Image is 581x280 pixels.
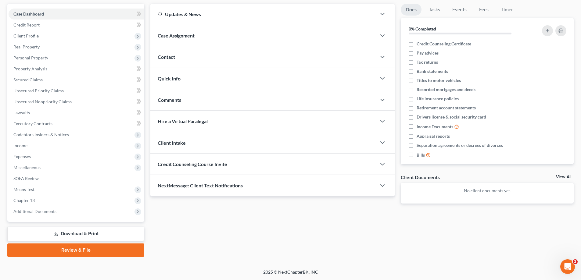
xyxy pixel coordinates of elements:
span: Client Intake [158,140,186,146]
span: Case Assignment [158,33,195,38]
span: Credit Counseling Course Invite [158,161,227,167]
a: Download & Print [7,227,144,241]
span: Case Dashboard [13,11,44,16]
span: Chapter 13 [13,198,35,203]
span: Income [13,143,27,148]
span: Drivers license & social security card [417,114,486,120]
span: Credit Counseling Certificate [417,41,471,47]
span: Comments [158,97,181,103]
a: Secured Claims [9,74,144,85]
a: Fees [474,4,493,16]
a: Lawsuits [9,107,144,118]
div: Updates & News [158,11,369,17]
span: Hire a Virtual Paralegal [158,118,208,124]
span: Codebtors Insiders & Notices [13,132,69,137]
span: Titles to motor vehicles [417,77,461,83]
strong: 0% Completed [409,26,436,31]
span: Separation agreements or decrees of divorces [417,142,503,148]
span: Client Profile [13,33,39,38]
span: Lawsuits [13,110,30,115]
span: Additional Documents [13,209,56,214]
span: Credit Report [13,22,40,27]
a: Events [447,4,472,16]
span: Bills [417,152,425,158]
span: Executory Contracts [13,121,52,126]
a: Case Dashboard [9,9,144,19]
div: Client Documents [401,174,440,180]
span: Retirement account statements [417,105,476,111]
a: View All [556,175,571,179]
span: Quick Info [158,76,181,81]
a: Review & File [7,243,144,257]
span: Pay advices [417,50,439,56]
span: 2 [573,259,578,264]
a: Docs [401,4,421,16]
a: Tasks [424,4,445,16]
span: Life insurance policies [417,96,459,102]
span: Tax returns [417,59,438,65]
span: Personal Property [13,55,48,60]
span: Income Documents [417,124,453,130]
span: Appraisal reports [417,133,450,139]
span: Unsecured Nonpriority Claims [13,99,72,104]
span: Bank statements [417,68,448,74]
span: Secured Claims [13,77,43,82]
a: Timer [496,4,518,16]
span: Real Property [13,44,40,49]
span: Property Analysis [13,66,47,71]
span: SOFA Review [13,176,39,181]
a: Unsecured Priority Claims [9,85,144,96]
span: Recorded mortgages and deeds [417,87,475,93]
span: Contact [158,54,175,60]
span: Miscellaneous [13,165,41,170]
div: 2025 © NextChapterBK, INC [117,269,464,280]
iframe: Intercom live chat [560,259,575,274]
span: Unsecured Priority Claims [13,88,64,93]
span: Expenses [13,154,31,159]
a: Credit Report [9,19,144,30]
a: Property Analysis [9,63,144,74]
span: Means Test [13,187,34,192]
p: No client documents yet. [406,188,569,194]
a: SOFA Review [9,173,144,184]
span: NextMessage: Client Text Notifications [158,183,243,188]
a: Unsecured Nonpriority Claims [9,96,144,107]
a: Executory Contracts [9,118,144,129]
